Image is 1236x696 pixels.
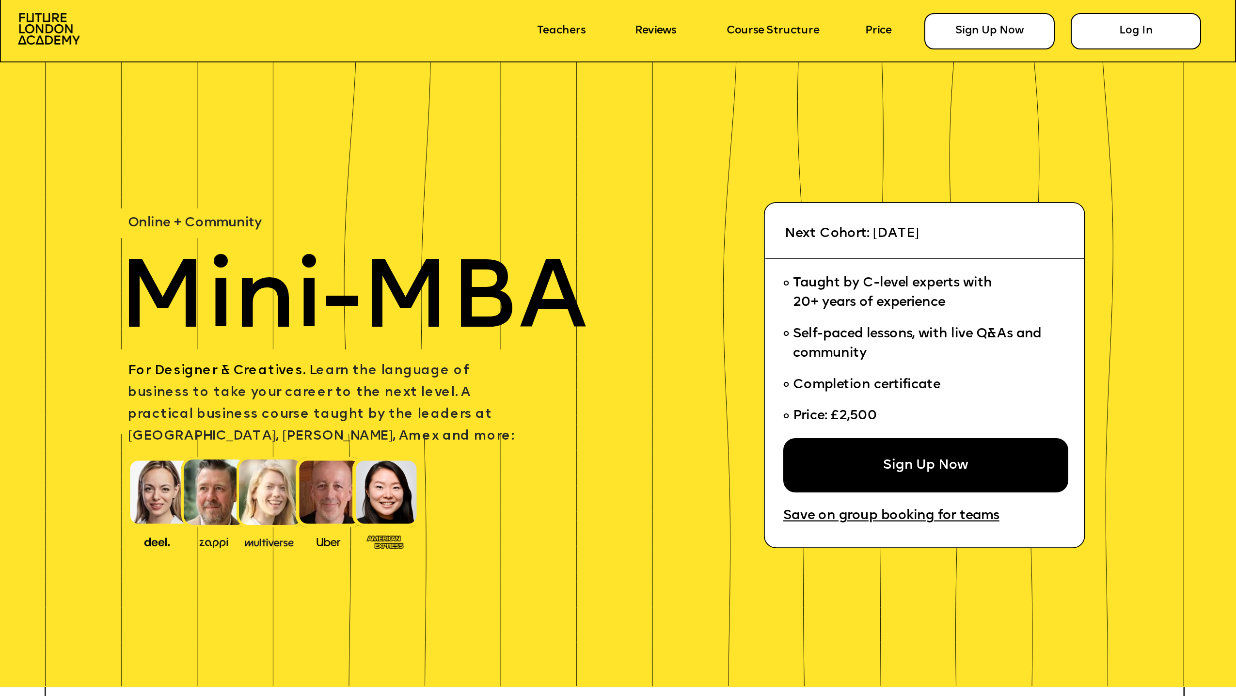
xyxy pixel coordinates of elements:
[793,277,992,309] span: Taught by C-level experts with 20+ years of experience
[128,217,262,230] span: Online + Community
[793,410,877,423] span: Price: £2,500
[128,365,316,378] span: For Designer & Creatives. L
[727,25,820,37] a: Course Structure
[118,254,586,351] span: Mini-MBA
[793,378,940,391] span: Completion certificate
[304,534,353,547] img: image-99cff0b2-a396-4aab-8550-cf4071da2cb9.png
[783,509,999,524] a: Save on group booking for teams
[785,227,919,240] span: Next Cohort: [DATE]
[537,25,586,37] a: Teachers
[361,532,410,550] img: image-93eab660-639c-4de6-957c-4ae039a0235a.png
[865,25,892,37] a: Price
[793,327,1045,360] span: Self-paced lessons, with live Q&As and community
[18,13,79,45] img: image-aac980e9-41de-4c2d-a048-f29dd30a0068.png
[190,534,238,547] img: image-b2f1584c-cbf7-4a77-bbe0-f56ae6ee31f2.png
[240,533,299,549] img: image-b7d05013-d886-4065-8d38-3eca2af40620.png
[133,533,181,549] img: image-388f4489-9820-4c53-9b08-f7df0b8d4ae2.png
[635,25,676,37] a: Reviews
[128,365,514,443] span: earn the language of business to take your career to the next level. A practical business course ...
